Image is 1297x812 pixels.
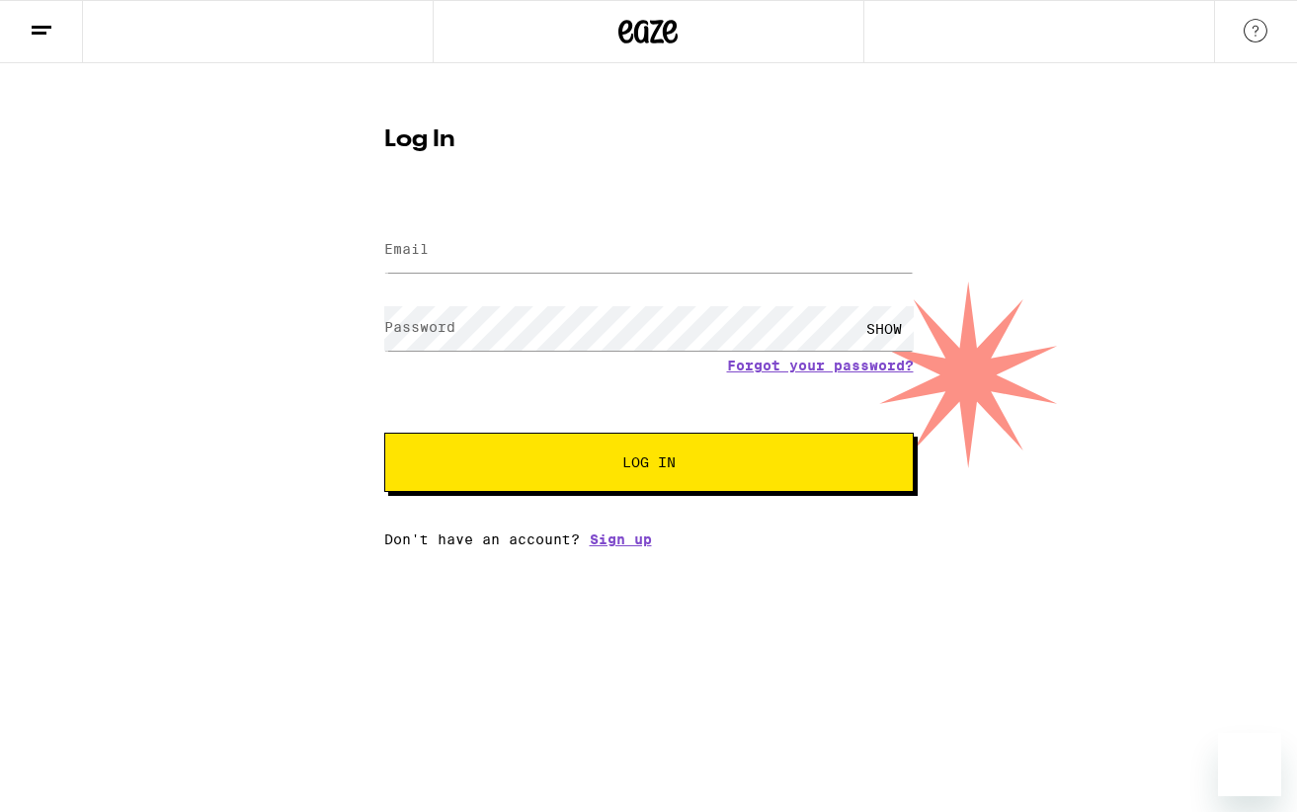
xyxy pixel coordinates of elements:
a: Forgot your password? [727,358,914,373]
iframe: Button to launch messaging window [1218,733,1281,796]
label: Password [384,319,455,335]
div: SHOW [854,306,914,351]
label: Email [384,241,429,257]
input: Email [384,228,914,273]
div: Don't have an account? [384,531,914,547]
h1: Log In [384,128,914,152]
button: Log In [384,433,914,492]
a: Sign up [590,531,652,547]
span: Log In [622,455,676,469]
